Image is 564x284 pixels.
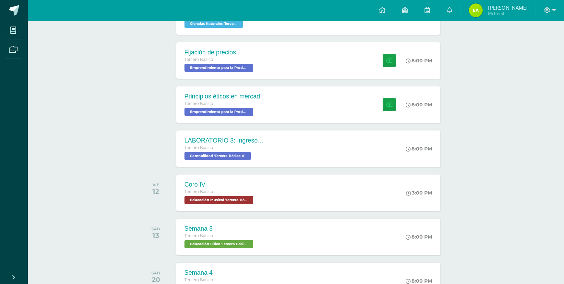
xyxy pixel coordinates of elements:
[406,234,432,240] div: 8:00 PM
[151,231,160,240] div: 13
[406,102,432,108] div: 8:00 PM
[151,227,160,231] div: SÁB
[184,277,213,282] span: Tercero Básico
[184,181,255,188] div: Coro IV
[406,190,432,196] div: 3:00 PM
[153,187,159,196] div: 12
[184,101,213,106] span: Tercero Básico
[184,137,267,144] div: LABORATORIO 3: Ingresos y deducciones laborales.
[153,182,159,187] div: VIE
[184,20,243,28] span: Ciencias Naturales 'Tercero Básico A'
[151,275,160,284] div: 20
[151,271,160,275] div: SÁB
[184,152,251,160] span: Contabilidad 'Tercero Básico A'
[184,57,213,62] span: Tercero Básico
[184,269,255,276] div: Semana 4
[406,57,432,64] div: 8:00 PM
[406,146,432,152] div: 8:00 PM
[184,189,213,194] span: Tercero Básico
[184,93,267,100] div: Principios éticos en mercadotecnia y publicidad
[184,64,253,72] span: Emprendimiento para la Productividad 'Tercero Básico A'
[184,49,255,56] div: Fijación de precios
[184,225,255,232] div: Semana 3
[406,278,432,284] div: 8:00 PM
[184,196,253,204] span: Educación Musical 'Tercero Básico A'
[184,233,213,238] span: Tercero Básico
[488,10,527,16] span: Mi Perfil
[469,3,483,17] img: 4c2a7abacd59fa5c976236ee5449419b.png
[184,145,213,150] span: Tercero Básico
[488,4,527,11] span: [PERSON_NAME]
[184,108,253,116] span: Emprendimiento para la Productividad 'Tercero Básico A'
[184,240,253,248] span: Educación Física 'Tercero Básico A'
